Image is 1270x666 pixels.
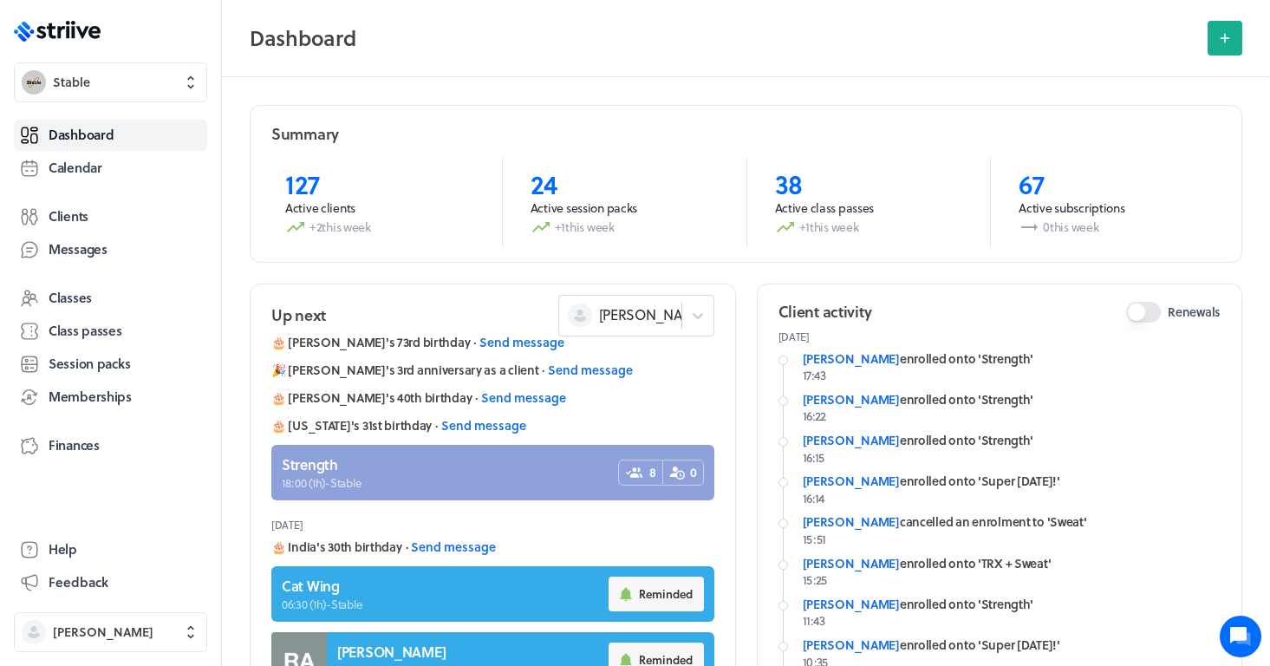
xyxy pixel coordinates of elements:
[803,449,1221,467] p: 16:15
[271,539,714,556] div: 🎂 India's 30th birthday
[285,168,474,199] p: 127
[14,201,207,232] a: Clients
[803,555,1221,572] div: enrolled onto 'TRX + Sweat'
[803,513,900,531] a: [PERSON_NAME]
[803,612,1221,630] p: 11:43
[285,199,474,217] p: Active clients
[49,322,122,340] span: Class passes
[271,417,714,434] div: 🎂 [US_STATE]'s 31st birthday
[14,534,207,565] a: Help
[609,577,704,611] button: Reminded
[803,408,1221,425] p: 16:22
[26,84,321,112] h1: Hi [PERSON_NAME]
[803,390,900,408] a: [PERSON_NAME]
[599,305,707,324] span: [PERSON_NAME]
[481,389,566,407] button: Send message
[26,115,321,171] h2: We're here to help. Ask us anything!
[649,464,656,481] span: 8
[22,70,46,95] img: Stable
[285,217,474,238] p: +2 this week
[690,464,697,481] span: 0
[50,298,309,333] input: Search articles
[257,158,502,248] a: 127Active clients+2this week
[479,334,564,351] button: Send message
[775,217,963,238] p: +1 this week
[49,540,77,558] span: Help
[112,212,208,226] span: New conversation
[502,158,746,248] a: 24Active session packs+1this week
[1126,302,1161,323] button: Renewals
[803,432,1221,449] div: enrolled onto 'Strength'
[14,120,207,151] a: Dashboard
[49,355,130,373] span: Session packs
[803,350,1221,368] div: enrolled onto 'Strength'
[49,240,107,258] span: Messages
[746,158,991,248] a: 38Active class passes+1this week
[803,391,1221,408] div: enrolled onto 'Strength'
[14,234,207,265] a: Messages
[271,334,714,351] div: 🎂 [PERSON_NAME]'s 73rd birthday
[775,199,963,217] p: Active class passes
[49,159,102,177] span: Calendar
[803,596,1221,613] div: enrolled onto 'Strength'
[271,123,339,145] h2: Summary
[1019,199,1207,217] p: Active subscriptions
[271,304,326,326] h2: Up next
[475,389,478,407] span: ·
[803,472,900,490] a: [PERSON_NAME]
[250,21,1197,55] h2: Dashboard
[14,612,207,652] button: [PERSON_NAME]
[271,362,714,379] div: 🎉 [PERSON_NAME]'s 3rd anniversary as a client
[531,168,719,199] p: 24
[1168,304,1221,321] span: Renewals
[14,283,207,314] a: Classes
[14,62,207,102] button: StableStable
[778,330,1221,343] p: [DATE]
[14,153,207,184] a: Calendar
[14,567,207,598] button: Feedback
[803,473,1221,490] div: enrolled onto 'Super [DATE]!'
[14,316,207,347] a: Class passes
[14,430,207,461] a: Finances
[27,202,320,237] button: New conversation
[441,417,526,434] button: Send message
[14,382,207,413] a: Memberships
[411,539,496,556] button: Send message
[803,431,900,449] a: [PERSON_NAME]
[1019,217,1207,238] p: 0 this week
[542,362,544,379] span: ·
[473,334,476,351] span: ·
[990,158,1234,248] a: 67Active subscriptions0this week
[803,571,1221,589] p: 15:25
[49,207,88,225] span: Clients
[53,74,90,91] span: Stable
[49,289,92,307] span: Classes
[803,349,900,368] a: [PERSON_NAME]
[53,624,153,641] span: [PERSON_NAME]
[778,301,872,323] h2: Client activity
[23,270,323,291] p: Find an answer quickly
[803,636,900,654] a: [PERSON_NAME]
[271,511,714,539] header: [DATE]
[49,436,100,454] span: Finances
[803,490,1221,507] p: 16:14
[803,595,900,613] a: [PERSON_NAME]
[803,513,1221,531] div: cancelled an enrolment to 'Sweat'
[49,573,108,591] span: Feedback
[531,199,719,217] p: Active session packs
[775,168,963,199] p: 38
[14,349,207,380] a: Session packs
[548,362,633,379] button: Send message
[435,417,438,434] span: ·
[803,637,1221,654] div: enrolled onto 'Super [DATE]!'
[803,531,1221,548] p: 15:51
[639,586,693,602] span: Reminded
[803,367,1221,384] p: 17:43
[49,126,114,144] span: Dashboard
[803,554,900,572] a: [PERSON_NAME]
[1019,168,1207,199] p: 67
[49,388,132,406] span: Memberships
[406,539,408,556] span: ·
[271,389,714,407] div: 🎂 [PERSON_NAME]'s 40th birthday
[1220,616,1261,657] iframe: gist-messenger-bubble-iframe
